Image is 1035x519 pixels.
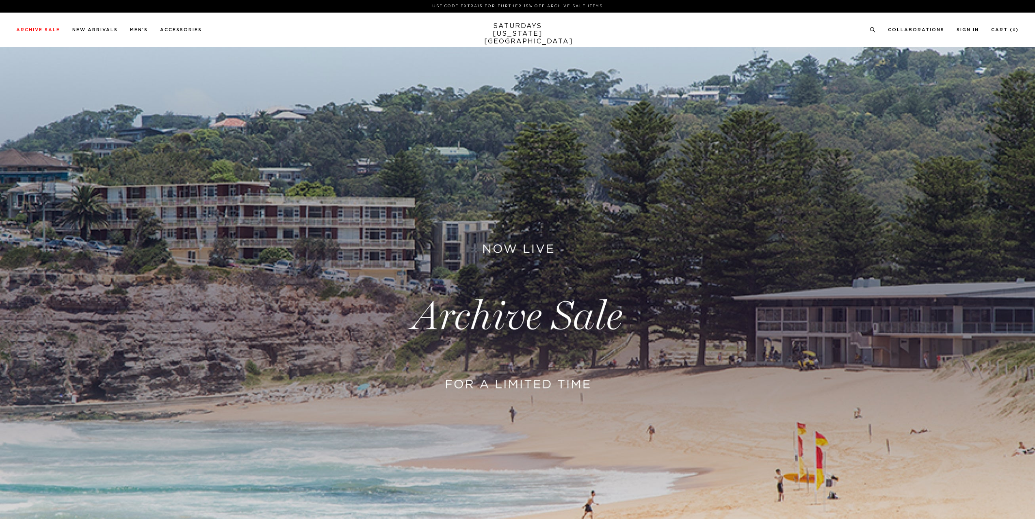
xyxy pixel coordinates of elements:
a: New Arrivals [72,28,118,32]
a: Men's [130,28,148,32]
a: SATURDAYS[US_STATE][GEOGRAPHIC_DATA] [484,22,551,45]
a: Cart (0) [991,28,1019,32]
p: Use Code EXTRA15 for Further 15% Off Archive Sale Items [19,3,1016,9]
a: Collaborations [888,28,944,32]
a: Accessories [160,28,202,32]
a: Sign In [957,28,979,32]
a: Archive Sale [16,28,60,32]
small: 0 [1013,28,1016,32]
